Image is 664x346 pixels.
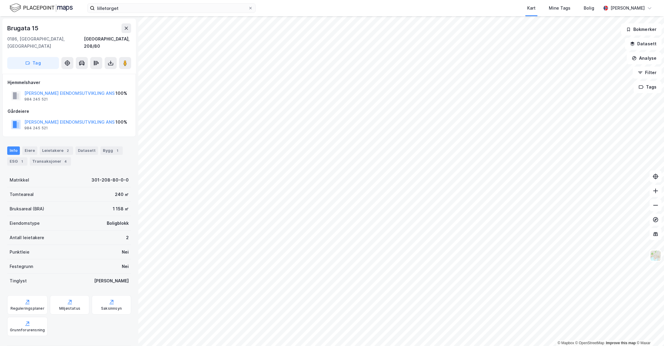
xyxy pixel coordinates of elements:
div: Antall leietakere [10,234,44,241]
div: 984 245 521 [24,97,48,102]
div: 984 245 521 [24,126,48,131]
button: Analyse [627,52,662,64]
button: Tag [7,57,59,69]
a: OpenStreetMap [575,341,604,345]
div: 100% [115,119,127,126]
div: Kart [527,5,536,12]
button: Tags [634,81,662,93]
div: Eiere [22,146,37,155]
a: Improve this map [606,341,636,345]
div: ESG [7,157,27,166]
div: Grunnforurensning [10,328,45,332]
div: Eiendomstype [10,220,40,227]
div: Info [7,146,20,155]
div: Mine Tags [549,5,570,12]
div: Bygg [100,146,123,155]
input: Søk på adresse, matrikkel, gårdeiere, leietakere eller personer [95,4,248,13]
div: 1 158 ㎡ [113,205,129,212]
div: 1 [19,158,25,164]
div: Gårdeiere [8,108,131,115]
button: Datasett [625,38,662,50]
div: Saksinnsyn [101,306,122,311]
div: Matrikkel [10,176,29,184]
div: Bolig [584,5,594,12]
div: Brugata 15 [7,23,40,33]
div: [PERSON_NAME] [94,277,129,284]
div: 4 [63,158,69,164]
div: Tomteareal [10,191,34,198]
div: Transaksjoner [30,157,71,166]
div: Miljøstatus [59,306,80,311]
div: Reguleringsplaner [11,306,45,311]
div: Bruksareal (BRA) [10,205,44,212]
div: 1 [114,148,120,154]
div: Nei [122,248,129,256]
button: Filter [633,67,662,79]
div: 100% [115,90,127,97]
div: Boligblokk [107,220,129,227]
img: Z [650,250,661,261]
a: Mapbox [558,341,574,345]
div: Tinglyst [10,277,27,284]
div: Leietakere [40,146,73,155]
div: Festegrunn [10,263,33,270]
img: logo.f888ab2527a4732fd821a326f86c7f29.svg [10,3,73,13]
button: Bokmerker [621,23,662,35]
div: [GEOGRAPHIC_DATA], 208/80 [84,35,131,50]
div: 2 [126,234,129,241]
div: Nei [122,263,129,270]
div: Hjemmelshaver [8,79,131,86]
div: 2 [65,148,71,154]
div: Datasett [75,146,98,155]
iframe: Chat Widget [634,317,664,346]
div: 301-208-80-0-0 [91,176,129,184]
div: [PERSON_NAME] [610,5,645,12]
div: Kontrollprogram for chat [634,317,664,346]
div: 240 ㎡ [115,191,129,198]
div: Punktleie [10,248,29,256]
div: 0186, [GEOGRAPHIC_DATA], [GEOGRAPHIC_DATA] [7,35,84,50]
